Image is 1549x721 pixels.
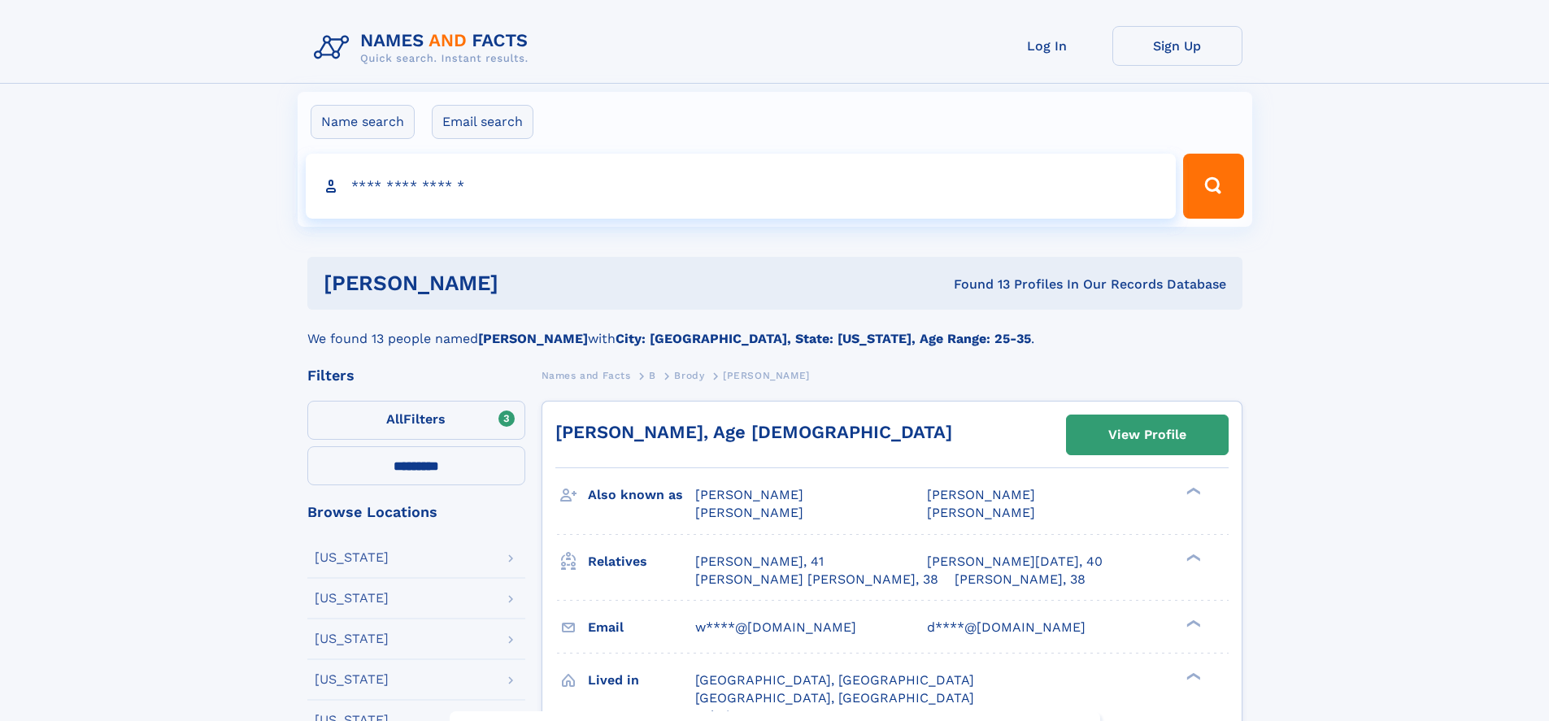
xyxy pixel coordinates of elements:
[542,365,631,385] a: Names and Facts
[306,154,1177,219] input: search input
[1108,416,1186,454] div: View Profile
[315,592,389,605] div: [US_STATE]
[982,26,1112,66] a: Log In
[315,632,389,645] div: [US_STATE]
[478,331,588,346] b: [PERSON_NAME]
[695,690,974,706] span: [GEOGRAPHIC_DATA], [GEOGRAPHIC_DATA]
[307,310,1242,349] div: We found 13 people named with .
[311,105,415,139] label: Name search
[307,401,525,440] label: Filters
[1112,26,1242,66] a: Sign Up
[1182,552,1202,562] div: ❯
[588,614,695,641] h3: Email
[695,571,938,589] a: [PERSON_NAME] [PERSON_NAME], 38
[1182,486,1202,497] div: ❯
[588,548,695,575] h3: Relatives
[649,370,656,381] span: B
[432,105,533,139] label: Email search
[315,551,389,564] div: [US_STATE]
[307,505,525,519] div: Browse Locations
[616,331,1031,346] b: City: [GEOGRAPHIC_DATA], State: [US_STATE], Age Range: 25-35
[927,505,1035,520] span: [PERSON_NAME]
[1182,671,1202,681] div: ❯
[307,26,542,70] img: Logo Names and Facts
[1183,154,1243,219] button: Search Button
[1182,618,1202,628] div: ❯
[674,370,704,381] span: Brody
[674,365,704,385] a: Brody
[695,487,803,502] span: [PERSON_NAME]
[695,672,974,688] span: [GEOGRAPHIC_DATA], [GEOGRAPHIC_DATA]
[695,553,824,571] a: [PERSON_NAME], 41
[386,411,403,427] span: All
[695,505,803,520] span: [PERSON_NAME]
[324,273,726,293] h1: [PERSON_NAME]
[315,673,389,686] div: [US_STATE]
[955,571,1086,589] a: [PERSON_NAME], 38
[555,422,952,442] a: [PERSON_NAME], Age [DEMOGRAPHIC_DATA]
[1067,415,1228,454] a: View Profile
[927,553,1103,571] a: [PERSON_NAME][DATE], 40
[588,481,695,509] h3: Also known as
[649,365,656,385] a: B
[588,667,695,694] h3: Lived in
[726,276,1226,293] div: Found 13 Profiles In Our Records Database
[723,370,810,381] span: [PERSON_NAME]
[927,487,1035,502] span: [PERSON_NAME]
[307,368,525,383] div: Filters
